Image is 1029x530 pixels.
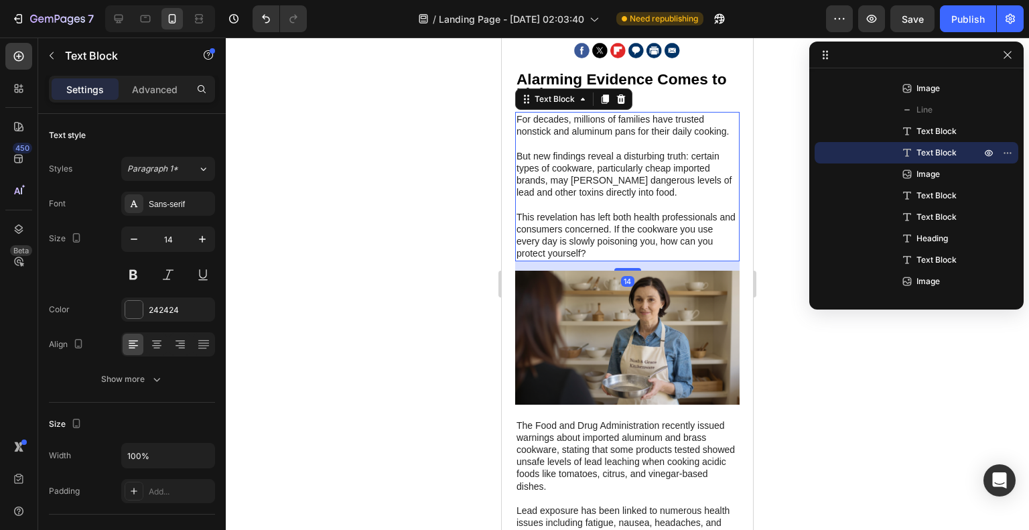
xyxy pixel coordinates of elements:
[132,82,178,96] p: Advanced
[49,450,71,462] div: Width
[253,5,307,32] div: Undo/Redo
[49,336,86,354] div: Align
[502,38,753,530] iframe: Design area
[149,198,212,210] div: Sans-serif
[902,13,924,25] span: Save
[916,210,957,224] span: Text Block
[916,146,957,159] span: Text Block
[49,304,70,316] div: Color
[149,486,212,498] div: Add...
[49,415,84,434] div: Size
[66,82,104,96] p: Settings
[916,189,957,202] span: Text Block
[916,125,957,138] span: Text Block
[65,48,179,64] p: Text Block
[13,381,238,529] div: Rich Text Editor. Editing area: main
[49,163,72,175] div: Styles
[101,373,163,386] div: Show more
[5,5,100,32] button: 7
[890,5,935,32] button: Save
[127,163,178,175] span: Paragraph 1*
[439,12,584,26] span: Landing Page - [DATE] 02:03:40
[10,245,32,256] div: Beta
[49,129,86,141] div: Text style
[13,143,32,153] div: 450
[951,12,985,26] div: Publish
[15,382,236,455] p: The Food and Drug Administration recently issued warnings about imported aluminum and brass cookw...
[630,13,698,25] span: Need republishing
[916,168,940,181] span: Image
[916,253,957,267] span: Text Block
[49,230,84,248] div: Size
[916,82,940,95] span: Image
[916,275,940,288] span: Image
[49,198,66,210] div: Font
[121,157,215,181] button: Paragraph 1*
[433,12,436,26] span: /
[15,455,236,528] p: Lead exposure has been linked to numerous health issues including fatigue, nausea, headaches, and...
[916,103,933,117] span: Line
[149,304,212,316] div: 242424
[983,464,1016,496] div: Open Intercom Messenger
[122,444,214,468] input: Auto
[88,11,94,27] p: 7
[49,367,215,391] button: Show more
[940,5,996,32] button: Publish
[916,232,948,245] span: Heading
[49,485,80,497] div: Padding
